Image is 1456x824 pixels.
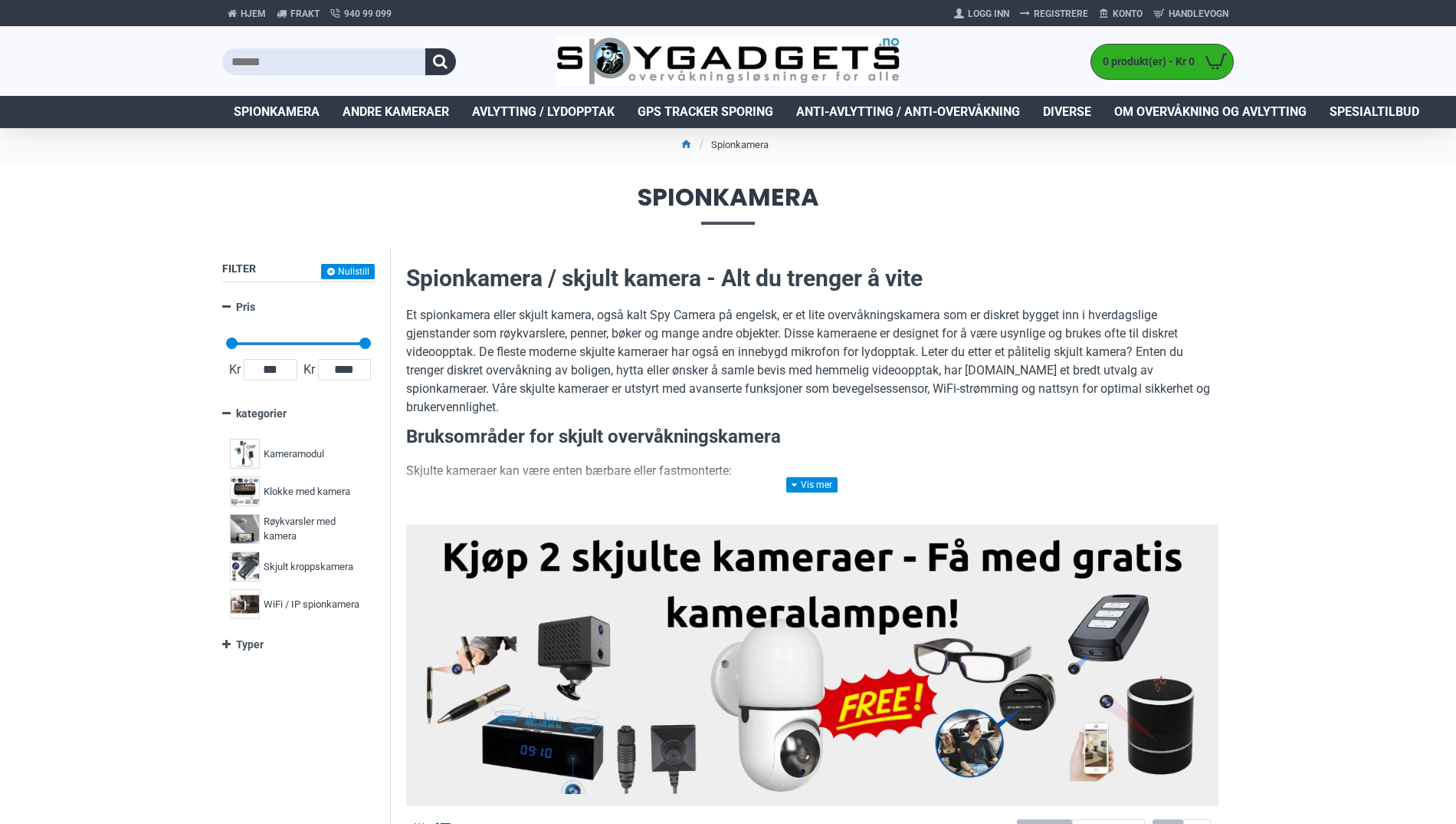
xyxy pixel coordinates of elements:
[230,589,260,619] img: WiFi / IP spionkamera
[406,424,1218,450] h3: Bruksområder for skjult overvåkningskamera
[230,552,260,582] img: Skjult kroppskamera
[796,103,1020,121] span: Anti-avlytting / Anti-overvåkning
[1103,96,1318,128] a: Om overvåkning og avlytting
[222,631,375,658] a: Typer
[406,462,1218,480] p: Skjulte kameraer kan være enten bærbare eller fastmonterte:
[222,400,375,427] a: kategorier
[418,532,1207,794] img: Kjøp 2 skjulte kameraer – Få med gratis kameralampe!
[461,96,626,128] a: Avlytting / Lydopptak
[1330,103,1419,121] span: Spesialtilbud
[1094,2,1148,26] a: Konto
[300,361,318,379] span: Kr
[1169,7,1228,21] span: Handlevogn
[472,103,615,121] span: Avlytting / Lydopptak
[222,262,256,275] span: Filter
[264,559,353,575] span: Skjult kroppskamera
[344,7,392,21] span: 940 99 099
[949,2,1015,26] a: Logg Inn
[1031,96,1103,128] a: Diverse
[241,7,266,21] span: Hjem
[343,103,449,121] span: Andre kameraer
[785,96,1031,128] a: Anti-avlytting / Anti-overvåkning
[222,185,1234,224] span: Spionkamera
[626,96,785,128] a: GPS Tracker Sporing
[556,37,900,87] img: SpyGadgets.no
[321,264,375,279] button: Nullstill
[264,447,324,462] span: Kameramodul
[1318,96,1431,128] a: Spesialtilbud
[1015,2,1094,26] a: Registrere
[1114,103,1307,121] span: Om overvåkning og avlytting
[230,514,260,544] img: Røykvarsler med kamera
[331,96,461,128] a: Andre kameraer
[406,306,1218,417] p: Et spionkamera eller skjult kamera, også kalt Spy Camera på engelsk, er et lite overvåkningskamer...
[437,489,576,504] strong: Bærbare spionkameraer:
[290,7,320,21] span: Frakt
[226,361,244,379] span: Kr
[437,488,1218,525] li: Disse kan tas med overalt og brukes til skjult filming i situasjoner der diskresjon er nødvendig ...
[1043,103,1091,121] span: Diverse
[230,476,260,506] img: Klokke med kamera
[230,439,260,469] img: Kameramodul
[264,484,350,499] span: Klokke med kamera
[222,96,331,128] a: Spionkamera
[264,514,363,544] span: Røykvarsler med kamera
[968,7,1009,21] span: Logg Inn
[1091,54,1199,70] span: 0 produkt(er) - Kr 0
[234,103,320,121] span: Spionkamera
[638,103,773,121] span: GPS Tracker Sporing
[264,597,359,612] span: WiFi / IP spionkamera
[222,294,375,321] a: Pris
[1113,7,1143,21] span: Konto
[1091,44,1233,79] a: 0 produkt(er) - Kr 0
[1034,7,1088,21] span: Registrere
[406,262,1218,295] h2: Spionkamera / skjult kamera - Alt du trenger å vite
[1148,2,1234,26] a: Handlevogn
